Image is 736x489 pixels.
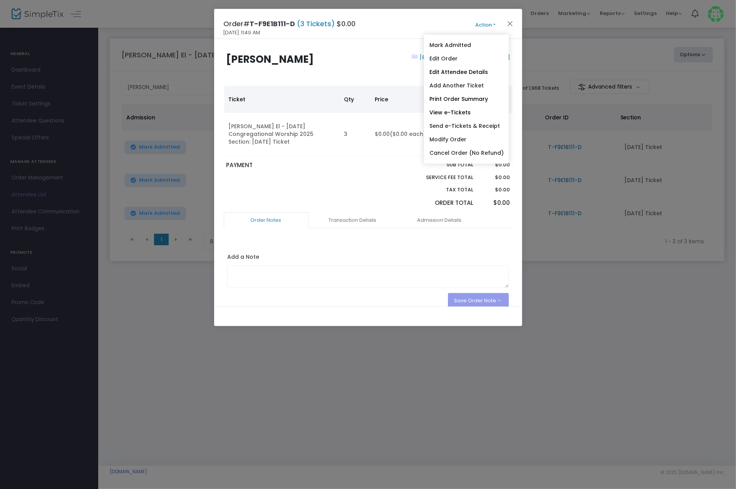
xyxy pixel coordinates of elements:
label: Add a Note [227,253,259,263]
a: [EMAIL_ADDRESS][DOMAIN_NAME] [418,54,510,61]
p: Sub total [408,161,474,169]
a: Order Notes [224,212,308,228]
th: Ticket [224,86,340,113]
a: Send e-Tickets & Receipt [424,119,509,133]
th: Price [371,86,444,113]
p: Service Fee Total [408,174,474,181]
a: Edit Order [424,52,509,65]
span: [DATE] 11:49 AM [224,29,260,37]
div: Data table [224,86,512,156]
span: ($0.00 each) [390,130,426,138]
p: $0.00 [481,174,510,181]
a: Admission Details [397,212,482,228]
span: T-F9E1B111-D [250,19,295,28]
p: Order Total [408,199,474,208]
p: Tax Total [408,186,474,194]
p: PAYMENT [226,161,364,170]
a: Print Order Summary [424,92,509,106]
p: $0.00 [481,161,510,169]
th: Qty [340,86,371,113]
td: 3 [340,113,371,156]
p: $0.00 [481,186,510,194]
td: [PERSON_NAME] El - [DATE] Congregational Worship 2025 Section: [DATE] Ticket [224,113,340,156]
h4: Order# $0.00 [224,18,356,29]
button: Close [505,18,515,28]
a: Modify Order [424,133,509,146]
span: (3 Tickets) [295,19,337,28]
a: Transaction Details [310,212,395,228]
a: Add Another Ticket [424,79,509,92]
b: [PERSON_NAME] [226,52,314,66]
a: View e-Tickets [424,106,509,119]
a: Mark Admitted [424,39,509,52]
a: Edit Attendee Details [424,65,509,79]
button: Action [463,21,509,29]
a: Cancel Order (No Refund) [424,146,509,160]
td: $0.00 [371,113,444,156]
p: $0.00 [481,199,510,208]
